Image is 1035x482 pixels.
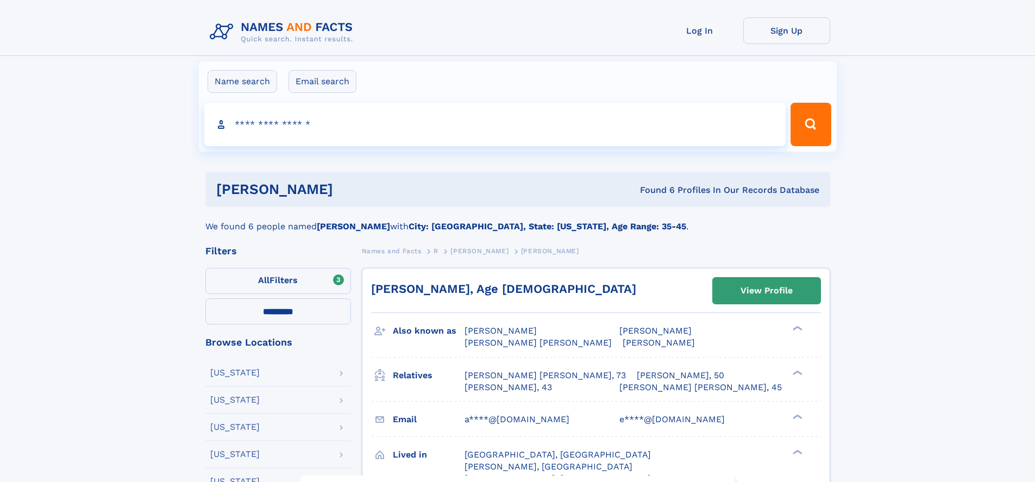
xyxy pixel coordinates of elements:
[743,17,830,44] a: Sign Up
[465,449,651,460] span: [GEOGRAPHIC_DATA], [GEOGRAPHIC_DATA]
[790,448,803,455] div: ❯
[362,244,422,258] a: Names and Facts
[205,246,351,256] div: Filters
[465,381,552,393] a: [PERSON_NAME], 43
[204,103,786,146] input: search input
[623,337,695,348] span: [PERSON_NAME]
[656,17,743,44] a: Log In
[371,282,636,296] a: [PERSON_NAME], Age [DEMOGRAPHIC_DATA]
[465,461,632,472] span: [PERSON_NAME], [GEOGRAPHIC_DATA]
[619,381,782,393] a: [PERSON_NAME] [PERSON_NAME], 45
[450,244,509,258] a: [PERSON_NAME]
[790,369,803,376] div: ❯
[713,278,820,304] a: View Profile
[465,325,537,336] span: [PERSON_NAME]
[450,247,509,255] span: [PERSON_NAME]
[258,275,269,285] span: All
[790,325,803,332] div: ❯
[210,423,260,431] div: [US_STATE]
[210,450,260,459] div: [US_STATE]
[434,244,438,258] a: R
[393,446,465,464] h3: Lived in
[288,70,356,93] label: Email search
[465,337,612,348] span: [PERSON_NAME] [PERSON_NAME]
[434,247,438,255] span: R
[393,322,465,340] h3: Also known as
[790,413,803,420] div: ❯
[210,368,260,377] div: [US_STATE]
[205,17,362,47] img: Logo Names and Facts
[393,410,465,429] h3: Email
[205,268,351,294] label: Filters
[216,183,487,196] h1: [PERSON_NAME]
[393,366,465,385] h3: Relatives
[741,278,793,303] div: View Profile
[208,70,277,93] label: Name search
[521,247,579,255] span: [PERSON_NAME]
[637,370,724,381] a: [PERSON_NAME], 50
[791,103,831,146] button: Search Button
[619,325,692,336] span: [PERSON_NAME]
[210,396,260,404] div: [US_STATE]
[465,370,626,381] a: [PERSON_NAME] [PERSON_NAME], 73
[317,221,390,231] b: [PERSON_NAME]
[409,221,686,231] b: City: [GEOGRAPHIC_DATA], State: [US_STATE], Age Range: 35-45
[486,184,819,196] div: Found 6 Profiles In Our Records Database
[205,337,351,347] div: Browse Locations
[205,207,830,233] div: We found 6 people named with .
